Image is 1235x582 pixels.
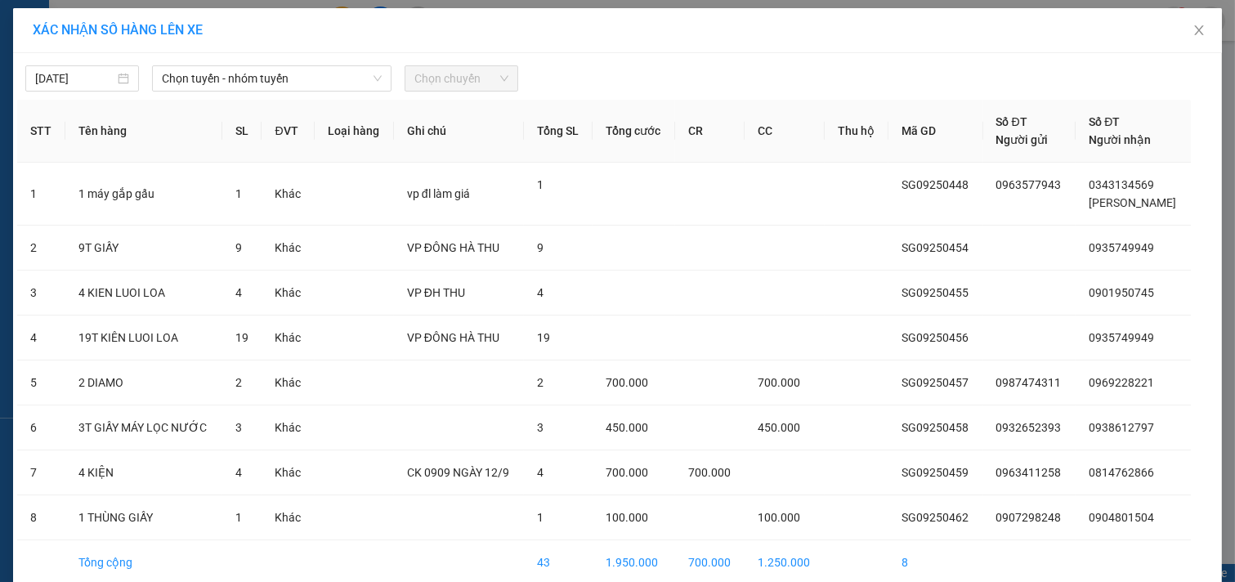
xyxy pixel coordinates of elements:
td: 3T GIẤY MÁY LỌC NƯỚC [65,405,222,450]
span: 0901950745 [1089,286,1154,299]
span: 700.000 [606,466,648,479]
span: Chọn tuyến - nhóm tuyến [162,66,382,91]
span: Thu hộ: [5,113,56,131]
span: CC: [42,92,65,110]
span: 19 [537,331,550,344]
th: Ghi chú [394,100,524,163]
td: 6 [17,405,65,450]
th: Tổng SL [524,100,593,163]
span: 0 [60,113,69,131]
td: 7 [17,450,65,495]
span: 100.000 [606,511,648,524]
span: 0963577943 [996,178,1062,191]
span: 3 [537,421,544,434]
span: CK 0909 NGÀY 12/9 [407,466,509,479]
input: 12/09/2025 [35,69,114,87]
th: STT [17,100,65,163]
span: vp đl làm giá [407,187,470,200]
span: SG09250456 [902,331,969,344]
td: 1 [17,163,65,226]
td: 4 [17,316,65,360]
span: 0907298248 [7,47,96,65]
span: 3 [235,421,242,434]
span: 0935749949 [1089,241,1154,254]
span: SG09250462 [902,511,969,524]
td: Khác [262,360,315,405]
span: 0 [33,92,42,110]
th: ĐVT [262,100,315,163]
th: Loại hàng [315,100,393,163]
th: Mã GD [888,100,983,163]
td: 9T GIẤY [65,226,222,271]
span: XÁC NHẬN SỐ HÀNG LÊN XE [33,22,203,38]
span: 0904801504 [1089,511,1154,524]
td: Khác [262,163,315,226]
td: 5 [17,360,65,405]
span: Người gửi [996,133,1049,146]
span: 0932652393 [996,421,1062,434]
span: 4 [537,466,544,479]
td: 1 THÙNG GIẤY [65,495,222,540]
span: 1 [235,187,242,200]
td: 19T KIÊN LUOI LOA [65,316,222,360]
span: 4 [235,466,242,479]
span: 4 [537,286,544,299]
span: VP ĐÔNG HÀ THU [407,241,499,254]
span: 0907298248 [996,511,1062,524]
th: CC [745,100,824,163]
span: VP ĐÔNG HÀ THU [407,331,499,344]
span: 0987474311 [996,376,1062,389]
span: 0969228221 [1089,376,1154,389]
td: 2 DIAMO [65,360,222,405]
span: SG09250457 [902,376,969,389]
span: 1 [537,511,544,524]
th: CR [675,100,745,163]
span: 0343134569 [1089,178,1154,191]
span: SG09250459 [902,466,969,479]
td: 2 [17,226,65,271]
p: Nhận: [123,9,239,45]
span: 0935749949 [1089,331,1154,344]
span: [PERSON_NAME] [1089,196,1176,209]
td: 4 KIEN LUOI LOA [65,271,222,316]
span: 9 [235,241,242,254]
td: Khác [262,405,315,450]
td: 4 KIỆN [65,450,222,495]
td: Khác [262,495,315,540]
span: VP An Sương [7,9,76,45]
span: SG09250455 [902,286,969,299]
span: SG09250448 [902,178,969,191]
span: 1 [537,178,544,191]
span: 0938612797 [1089,421,1154,434]
td: Khác [262,450,315,495]
span: SG09250458 [902,421,969,434]
span: 19 [235,331,248,344]
span: Chọn chuyến [414,66,508,91]
th: Tên hàng [65,100,222,163]
td: 3 [17,271,65,316]
span: 2 [537,376,544,389]
span: 4 [235,286,242,299]
th: Tổng cước [593,100,675,163]
th: SL [222,100,262,163]
span: VP Q12 [153,68,205,86]
span: Người nhận [1089,133,1151,146]
span: 100.000 [758,511,800,524]
span: 700.000 [758,376,800,389]
span: VP Q12 [31,68,83,86]
span: SG09250454 [902,241,969,254]
td: 8 [17,495,65,540]
p: Gửi: [7,9,120,45]
span: Số ĐT [1089,115,1120,128]
span: Lấy: [7,69,83,85]
span: close [1192,24,1206,37]
span: 9 [537,241,544,254]
td: Khác [262,271,315,316]
span: 700.000 [606,376,648,389]
span: 450.000 [606,421,648,434]
td: Khác [262,226,315,271]
td: 1 máy gắp gấu [65,163,222,226]
span: 1 [235,511,242,524]
span: 2 [235,376,242,389]
span: 700.000 [688,466,731,479]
